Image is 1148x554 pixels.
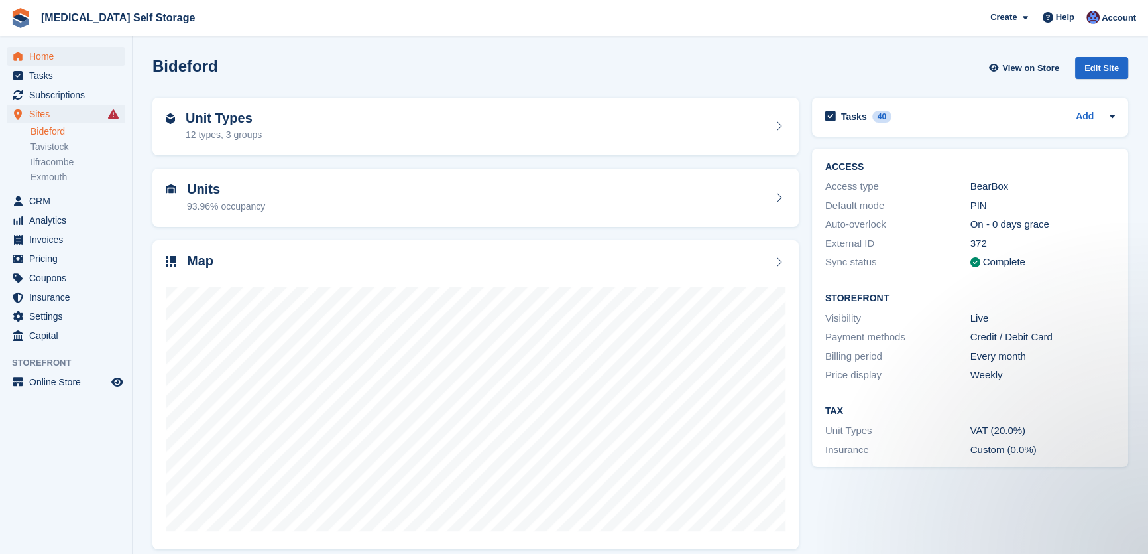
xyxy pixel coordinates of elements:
span: Sites [29,105,109,123]
a: Exmouth [30,171,125,184]
img: stora-icon-8386f47178a22dfd0bd8f6a31ec36ba5ce8667c1dd55bd0f319d3a0aa187defe.svg [11,8,30,28]
span: View on Store [1002,62,1059,75]
a: Units 93.96% occupancy [152,169,799,227]
div: 372 [970,236,1116,251]
a: menu [7,326,125,345]
h2: Tax [825,406,1115,417]
div: BearBox [970,179,1116,194]
div: Every month [970,349,1116,364]
a: menu [7,307,125,326]
i: Smart entry sync failures have occurred [108,109,119,119]
div: Unit Types [825,423,970,439]
span: Create [990,11,1017,24]
a: [MEDICAL_DATA] Self Storage [36,7,200,29]
div: Credit / Debit Card [970,330,1116,345]
h2: Bideford [152,57,218,75]
div: PIN [970,198,1116,214]
span: Settings [29,307,109,326]
span: Coupons [29,269,109,287]
div: Complete [983,255,1025,270]
img: unit-icn-7be61d7bf1b0ce9d3e12c5938cc71ed9869f7b940bace4675aadf7bd6d80202e.svg [166,184,176,194]
span: Pricing [29,249,109,268]
a: Preview store [109,374,125,390]
a: Tavistock [30,141,125,153]
h2: Storefront [825,293,1115,304]
div: Custom (0.0%) [970,443,1116,458]
h2: Map [187,253,213,269]
a: Ilfracombe [30,156,125,169]
img: unit-type-icn-2b2737a686de81e16bb02015468b77c625bbabd49415b5ef34ead5e3b44a266d.svg [166,113,175,124]
span: Home [29,47,109,66]
a: Unit Types 12 types, 3 groups [152,98,799,156]
a: menu [7,269,125,287]
span: Insurance [29,288,109,307]
h2: Unit Types [186,111,262,126]
span: Help [1056,11,1074,24]
a: menu [7,192,125,210]
div: Insurance [825,443,970,458]
div: Auto-overlock [825,217,970,232]
div: Live [970,311,1116,326]
img: Helen Walker [1086,11,1100,24]
a: menu [7,47,125,66]
div: On - 0 days grace [970,217,1116,232]
span: Account [1102,11,1136,25]
div: 40 [872,111,891,123]
div: 93.96% occupancy [187,200,265,214]
h2: ACCESS [825,162,1115,173]
div: 12 types, 3 groups [186,128,262,142]
img: map-icn-33ee37083ee616e46c38cad1a60f524a97daa1e2b2c8c0bc3eb3415660979fc1.svg [166,256,176,267]
div: External ID [825,236,970,251]
div: Edit Site [1075,57,1128,79]
span: CRM [29,192,109,210]
div: Price display [825,368,970,383]
a: menu [7,230,125,249]
a: menu [7,288,125,307]
a: Edit Site [1075,57,1128,84]
a: View on Store [987,57,1064,79]
h2: Tasks [841,111,867,123]
a: Add [1076,109,1094,125]
span: Storefront [12,356,132,370]
div: Visibility [825,311,970,326]
a: menu [7,86,125,104]
a: Map [152,240,799,549]
span: Tasks [29,66,109,85]
a: menu [7,373,125,391]
span: Subscriptions [29,86,109,104]
a: menu [7,211,125,230]
span: Invoices [29,230,109,249]
div: Sync status [825,255,970,270]
a: Bideford [30,125,125,138]
a: menu [7,105,125,123]
div: Payment methods [825,330,970,345]
span: Online Store [29,373,109,391]
h2: Units [187,182,265,197]
div: Billing period [825,349,970,364]
a: menu [7,66,125,85]
div: Default mode [825,198,970,214]
div: VAT (20.0%) [970,423,1116,439]
div: Access type [825,179,970,194]
span: Capital [29,326,109,345]
div: Weekly [970,368,1116,383]
span: Analytics [29,211,109,230]
a: menu [7,249,125,268]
